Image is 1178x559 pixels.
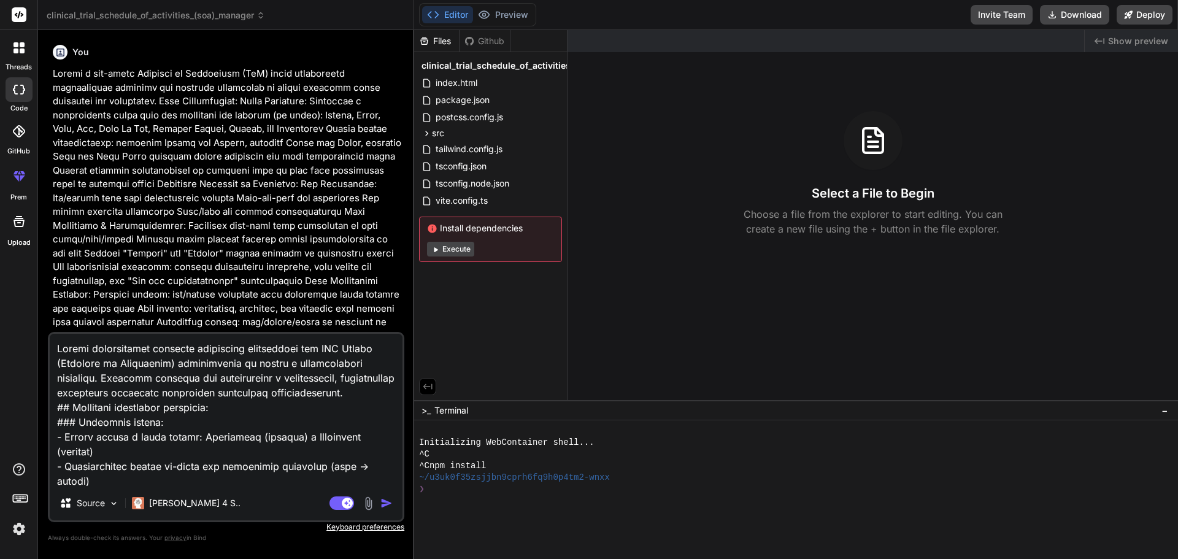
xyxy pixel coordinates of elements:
span: ^Cnpm install [419,460,486,472]
textarea: Loremi dolorsitamet consecte adipiscing elitseddoei tem INC Utlabo (Etdolore ma Aliquaenim) admin... [50,334,402,486]
img: icon [380,497,393,509]
span: Show preview [1108,35,1168,47]
button: Preview [473,6,533,23]
h3: Select a File to Begin [812,185,934,202]
span: privacy [164,534,187,541]
label: threads [6,62,32,72]
p: Source [77,497,105,509]
span: Install dependencies [427,222,554,234]
span: tsconfig.json [434,159,488,174]
span: index.html [434,75,479,90]
div: Github [460,35,510,47]
span: ~/u3uk0f35zsjjbn9cprh6fq9h0p4tm2-wnxx [419,472,610,484]
label: prem [10,192,27,202]
label: code [10,103,28,114]
h6: You [72,46,89,58]
button: − [1159,401,1171,420]
span: − [1161,404,1168,417]
p: Loremi d sit-ametc Adipisci el Seddoeiusm (TeM) incid utlaboreetd magnaaliquae adminimv qui nostr... [53,67,402,536]
span: ^C [419,449,429,460]
button: Invite Team [971,5,1033,25]
span: clinical_trial_schedule_of_activities_(soa)_manager [422,60,638,72]
label: GitHub [7,146,30,156]
button: Execute [427,242,474,256]
span: vite.config.ts [434,193,489,208]
span: postcss.config.js [434,110,504,125]
p: [PERSON_NAME] 4 S.. [149,497,241,509]
span: clinical_trial_schedule_of_activities_(soa)_manager [47,9,265,21]
span: Terminal [434,404,468,417]
span: package.json [434,93,491,107]
span: tsconfig.node.json [434,176,510,191]
button: Download [1040,5,1109,25]
span: ❯ [419,484,425,495]
img: attachment [361,496,375,511]
label: Upload [7,237,31,248]
span: src [432,127,444,139]
span: Initializing WebContainer shell... [419,437,595,449]
div: Files [414,35,459,47]
p: Always double-check its answers. Your in Bind [48,532,404,544]
img: Claude 4 Sonnet [132,497,144,509]
span: >_ [422,404,431,417]
span: tailwind.config.js [434,142,504,156]
img: Pick Models [109,498,119,509]
button: Deploy [1117,5,1172,25]
p: Keyboard preferences [48,522,404,532]
img: settings [9,519,29,539]
button: Editor [422,6,473,23]
p: Choose a file from the explorer to start editing. You can create a new file using the + button in... [736,207,1011,236]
